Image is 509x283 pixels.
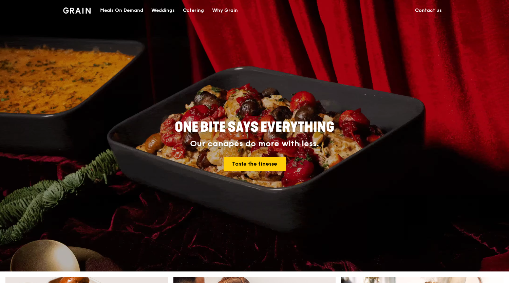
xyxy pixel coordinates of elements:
div: Weddings [151,0,175,21]
a: Taste the finesse [224,157,286,171]
div: Meals On Demand [100,0,143,21]
a: Contact us [411,0,446,21]
div: Catering [183,0,204,21]
a: Weddings [147,0,179,21]
a: Catering [179,0,208,21]
span: ONE BITE SAYS EVERYTHING [175,119,334,135]
img: Grain [63,7,91,14]
div: Why Grain [212,0,238,21]
a: Why Grain [208,0,242,21]
div: Our canapés do more with less. [132,139,377,149]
